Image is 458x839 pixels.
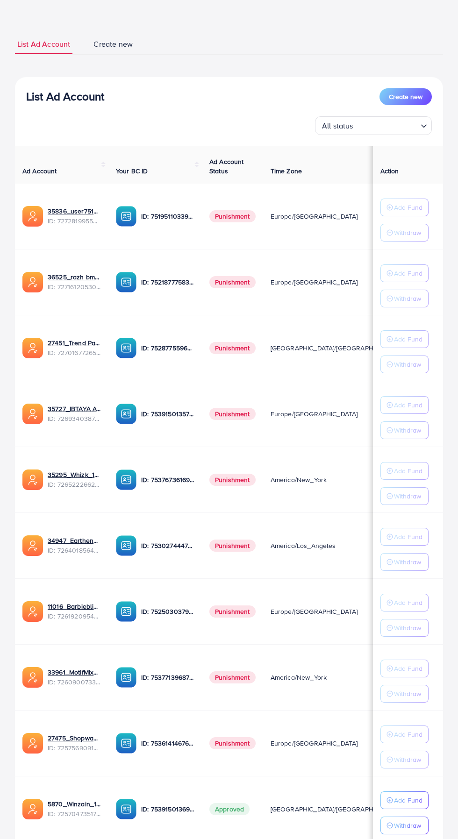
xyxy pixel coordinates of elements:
div: <span class='underline'>27451_Trend Pak_1692717840008</span></br>7270167726558052353 [48,338,101,357]
p: ID: 7528775596286099457 [141,342,194,354]
a: 35836_user7513825195253_1693335372131 [48,206,101,216]
span: Your BC ID [116,166,148,176]
p: Withdraw [394,622,421,633]
p: ID: 7530274447413559297 [141,540,194,551]
span: Ad Account [22,166,57,176]
p: ID: 7539150135704485905 [141,408,194,419]
span: Europe/[GEOGRAPHIC_DATA] [271,409,358,419]
div: <span class='underline'>11016_Barbiebling_1690797740464</span></br>7261920954538819586 [48,602,101,621]
span: [GEOGRAPHIC_DATA]/[GEOGRAPHIC_DATA] [271,343,401,353]
img: ic-ads-acc.e4c84228.svg [22,272,43,292]
p: Withdraw [394,293,421,304]
button: Withdraw [380,619,429,637]
span: Punishment [209,408,256,420]
button: Add Fund [380,199,429,216]
a: 35295_Whizk_1691566476629 [48,470,101,479]
button: Add Fund [380,396,429,414]
img: ic-ba-acc.ded83a64.svg [116,799,136,819]
div: <span class='underline'>5870_Winzain_1689663023963</span></br>7257047351792238594 [48,799,101,818]
span: Punishment [209,540,256,552]
span: All status [320,119,355,133]
span: Punishment [209,737,256,749]
div: <span class='underline'>27475_Shopwania_1689784510449</span></br>7257569091374940161 [48,733,101,753]
p: Withdraw [394,820,421,831]
span: ID: 7261920954538819586 [48,611,101,621]
span: ID: 7271612053063008257 [48,282,101,292]
span: ID: 7264018564489691137 [48,546,101,555]
span: [GEOGRAPHIC_DATA]/[GEOGRAPHIC_DATA] [271,804,401,814]
span: ID: 7270167726558052353 [48,348,101,357]
img: ic-ads-acc.e4c84228.svg [22,535,43,556]
button: Add Fund [380,594,429,611]
div: Search for option [315,116,432,135]
div: <span class='underline'>35836_user7513825195253_1693335372131</span></br>7272819955454787585 [48,206,101,226]
img: ic-ba-acc.ded83a64.svg [116,667,136,688]
a: 33961_MotifMix_1690560201262 [48,668,101,677]
a: 35727_IBTAYA AGENCY_1692525215772 [48,404,101,413]
a: 27451_Trend Pak_1692717840008 [48,338,101,348]
span: Punishment [209,210,256,222]
span: Action [380,166,399,176]
p: Add Fund [394,202,422,213]
a: 34947_Earthen_1691286123393 [48,536,101,545]
span: Punishment [209,605,256,618]
img: ic-ads-acc.e4c84228.svg [22,799,43,819]
p: Withdraw [394,556,421,568]
span: ID: 7257569091374940161 [48,743,101,753]
button: Add Fund [380,725,429,743]
img: ic-ads-acc.e4c84228.svg [22,469,43,490]
p: ID: 7537713968767434753 [141,672,194,683]
p: Withdraw [394,688,421,699]
img: ic-ba-acc.ded83a64.svg [116,469,136,490]
span: ID: 7260900733439016961 [48,677,101,687]
span: Punishment [209,474,256,486]
img: ic-ba-acc.ded83a64.svg [116,338,136,358]
p: ID: 7519511033980502024 [141,211,194,222]
span: ID: 7265222662258049025 [48,480,101,489]
button: Add Fund [380,330,429,348]
p: ID: 7525030379590533121 [141,606,194,617]
p: ID: 7537673616901980177 [141,474,194,485]
span: Create new [389,92,422,101]
p: ID: 7539150136996806657 [141,803,194,815]
span: Create new [93,39,133,50]
span: Punishment [209,276,256,288]
img: ic-ads-acc.e4c84228.svg [22,601,43,622]
p: Add Fund [394,399,422,411]
span: America/Los_Angeles [271,541,336,550]
img: ic-ba-acc.ded83a64.svg [116,601,136,622]
a: 36525_razh bm_1693054124959 [48,272,101,282]
img: ic-ba-acc.ded83a64.svg [116,733,136,754]
img: ic-ads-acc.e4c84228.svg [22,404,43,424]
a: 5870_Winzain_1689663023963 [48,799,101,809]
span: Time Zone [271,166,302,176]
button: Withdraw [380,751,429,768]
a: 11016_Barbiebling_1690797740464 [48,602,101,611]
p: Add Fund [394,465,422,476]
button: Create new [379,88,432,105]
span: Europe/[GEOGRAPHIC_DATA] [271,212,358,221]
span: List Ad Account [17,39,70,50]
img: ic-ads-acc.e4c84228.svg [22,733,43,754]
p: Withdraw [394,425,421,436]
p: Add Fund [394,531,422,542]
img: ic-ba-acc.ded83a64.svg [116,404,136,424]
span: America/New_York [271,475,327,484]
span: America/New_York [271,673,327,682]
img: ic-ads-acc.e4c84228.svg [22,206,43,227]
span: Europe/[GEOGRAPHIC_DATA] [271,739,358,748]
img: ic-ba-acc.ded83a64.svg [116,535,136,556]
button: Withdraw [380,685,429,703]
p: Add Fund [394,663,422,674]
p: ID: 7536141467652210689 [141,738,194,749]
img: ic-ba-acc.ded83a64.svg [116,206,136,227]
p: Withdraw [394,227,421,238]
span: Ad Account Status [209,157,244,176]
img: ic-ba-acc.ded83a64.svg [116,272,136,292]
div: <span class='underline'>35295_Whizk_1691566476629</span></br>7265222662258049025 [48,470,101,489]
div: <span class='underline'>33961_MotifMix_1690560201262</span></br>7260900733439016961 [48,668,101,687]
div: <span class='underline'>34947_Earthen_1691286123393</span></br>7264018564489691137 [48,536,101,555]
button: Withdraw [380,817,429,834]
span: ID: 7257047351792238594 [48,809,101,818]
button: Add Fund [380,791,429,809]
